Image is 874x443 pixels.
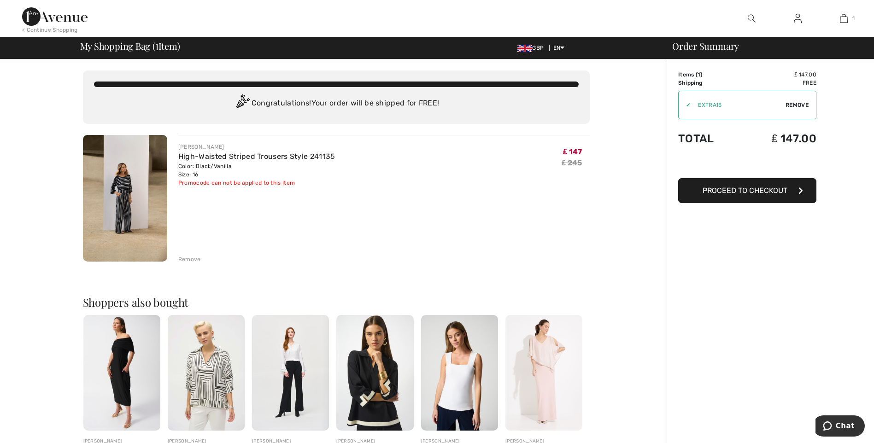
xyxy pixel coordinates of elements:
div: [PERSON_NAME] [178,143,335,151]
div: Order Summary [661,41,868,51]
input: Promo code [691,91,786,119]
span: Proceed to Checkout [703,186,787,195]
td: ₤ 147.00 [739,123,816,154]
span: 1 [698,71,700,78]
td: Shipping [678,79,739,87]
img: Chic Hip-Length Pullover Style 253909 [336,315,413,431]
iframe: PayPal [678,154,816,175]
span: 1 [852,14,855,23]
span: My Shopping Bag ( Item) [80,41,180,51]
div: Congratulations! Your order will be shipped for FREE! [94,94,579,113]
td: Items ( ) [678,70,739,79]
img: Satin Top With Ruffled Sleeve Style 243285 [252,315,329,431]
iframe: Opens a widget where you can chat to one of our agents [815,415,865,438]
div: Promocode can not be applied to this item [178,179,335,187]
span: EN [553,45,565,51]
div: ✔ [679,101,691,109]
a: High-Waisted Striped Trousers Style 241135 [178,152,335,161]
img: My Bag [840,13,848,24]
div: < Continue Shopping [22,26,78,34]
img: search the website [748,13,756,24]
td: Free [739,79,816,87]
img: High-Waisted Striped Trousers Style 241135 [83,135,167,262]
a: 1 [821,13,866,24]
h2: Shoppers also bought [83,297,590,308]
img: Formal V-Neck Sheath Dress Style 231762 [505,315,582,431]
img: Satin Geometric Print Boxy Top Style 252060 [168,315,245,431]
span: GBP [517,45,547,51]
img: My Info [794,13,802,24]
td: ₤ 147.00 [739,70,816,79]
span: Remove [786,101,809,109]
img: 1ère Avenue [22,7,88,26]
img: Congratulation2.svg [233,94,252,113]
img: Casual Square Neck Pullover Style 143132 [421,315,498,431]
td: Total [678,123,739,154]
img: Off-Shoulder Midi Dress Style 251205 [83,315,160,431]
span: ₤ 147 [563,147,582,156]
div: Remove [178,255,201,263]
a: Sign In [786,13,809,24]
img: UK Pound [517,45,532,52]
span: 1 [155,39,158,51]
button: Proceed to Checkout [678,178,816,203]
s: ₤ 245 [562,158,582,167]
div: Color: Black/Vanilla Size: 16 [178,162,335,179]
